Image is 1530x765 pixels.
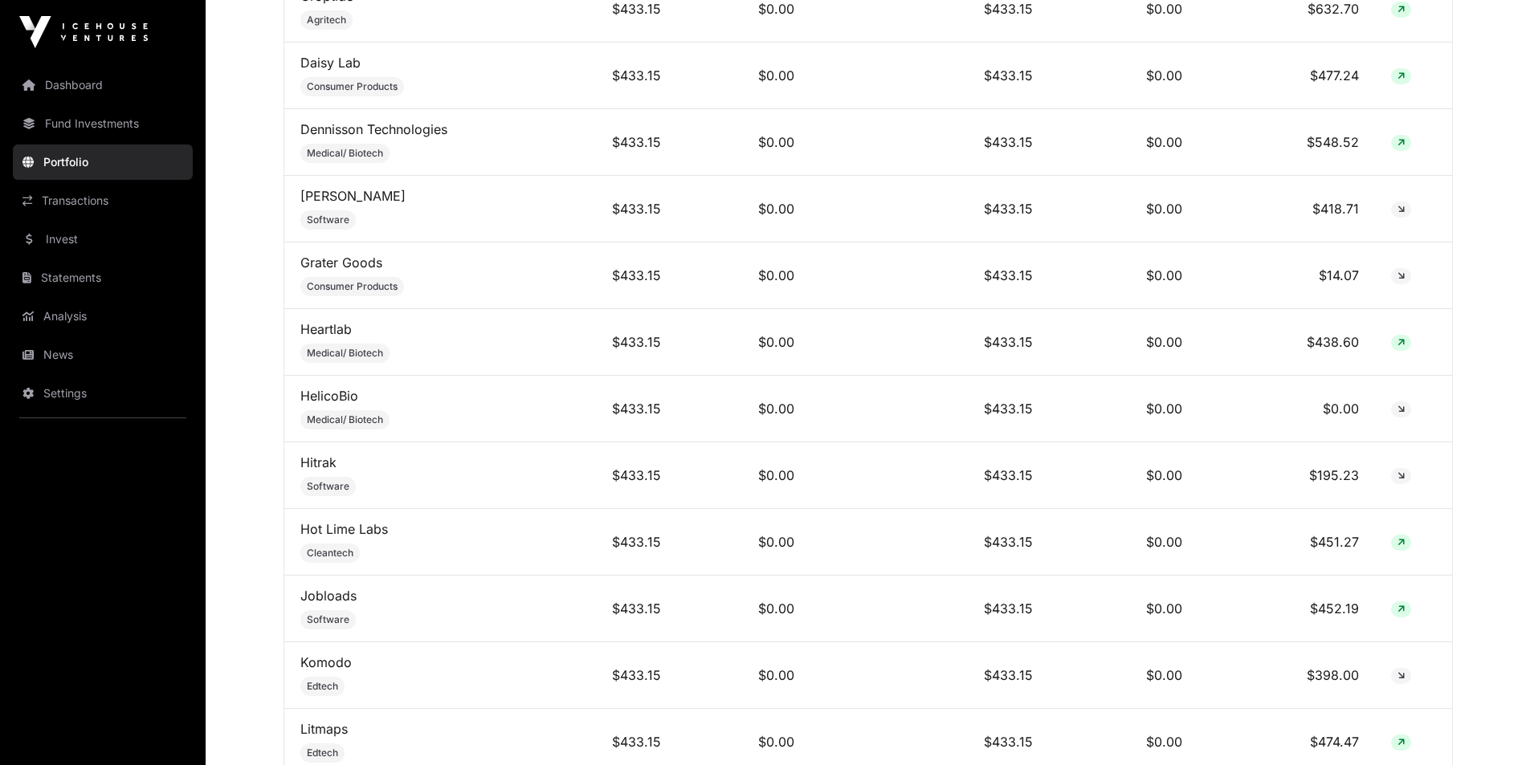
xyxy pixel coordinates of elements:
[1049,642,1198,709] td: $0.00
[540,309,677,376] td: $433.15
[540,242,677,309] td: $433.15
[13,260,193,295] a: Statements
[540,442,677,509] td: $433.15
[300,588,357,604] a: Jobloads
[307,480,349,493] span: Software
[307,214,349,226] span: Software
[810,642,1049,709] td: $433.15
[1198,109,1375,176] td: $548.52
[1198,176,1375,242] td: $418.71
[1049,309,1198,376] td: $0.00
[300,55,361,71] a: Daisy Lab
[810,176,1049,242] td: $433.15
[1198,642,1375,709] td: $398.00
[307,280,398,293] span: Consumer Products
[13,299,193,334] a: Analysis
[1049,109,1198,176] td: $0.00
[810,109,1049,176] td: $433.15
[307,413,383,426] span: Medical/ Biotech
[1049,442,1198,509] td: $0.00
[1198,442,1375,509] td: $195.23
[1049,509,1198,576] td: $0.00
[810,309,1049,376] td: $433.15
[810,576,1049,642] td: $433.15
[300,254,382,271] a: Grater Goods
[677,442,810,509] td: $0.00
[540,509,677,576] td: $433.15
[300,188,406,204] a: [PERSON_NAME]
[1049,176,1198,242] td: $0.00
[300,454,337,470] a: Hitrak
[677,642,810,709] td: $0.00
[307,80,398,93] span: Consumer Products
[1450,688,1530,765] iframe: Chat Widget
[810,242,1049,309] td: $433.15
[1198,376,1375,442] td: $0.00
[13,67,193,103] a: Dashboard
[300,521,388,537] a: Hot Lime Labs
[677,576,810,642] td: $0.00
[13,183,193,218] a: Transactions
[677,43,810,109] td: $0.00
[540,642,677,709] td: $433.15
[1049,43,1198,109] td: $0.00
[307,147,383,160] span: Medical/ Biotech
[1049,576,1198,642] td: $0.00
[677,309,810,376] td: $0.00
[810,376,1049,442] td: $433.15
[307,680,338,693] span: Edtech
[1198,43,1375,109] td: $477.24
[300,121,447,137] a: Dennisson Technologies
[307,747,338,759] span: Edtech
[300,721,348,737] a: Litmaps
[677,176,810,242] td: $0.00
[540,576,677,642] td: $433.15
[307,347,383,360] span: Medical/ Biotech
[677,376,810,442] td: $0.00
[540,43,677,109] td: $433.15
[307,14,346,26] span: Agritech
[810,43,1049,109] td: $433.15
[300,388,358,404] a: HelicoBio
[13,144,193,180] a: Portfolio
[677,109,810,176] td: $0.00
[677,509,810,576] td: $0.00
[1198,309,1375,376] td: $438.60
[1198,242,1375,309] td: $14.07
[677,242,810,309] td: $0.00
[300,654,352,670] a: Komodo
[540,376,677,442] td: $433.15
[810,509,1049,576] td: $433.15
[307,547,353,560] span: Cleantech
[1049,376,1198,442] td: $0.00
[13,106,193,141] a: Fund Investments
[810,442,1049,509] td: $433.15
[13,337,193,372] a: News
[1198,509,1375,576] td: $451.27
[307,613,349,626] span: Software
[1049,242,1198,309] td: $0.00
[13,376,193,411] a: Settings
[540,109,677,176] td: $433.15
[540,176,677,242] td: $433.15
[1198,576,1375,642] td: $452.19
[300,321,352,337] a: Heartlab
[19,16,148,48] img: Icehouse Ventures Logo
[13,222,193,257] a: Invest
